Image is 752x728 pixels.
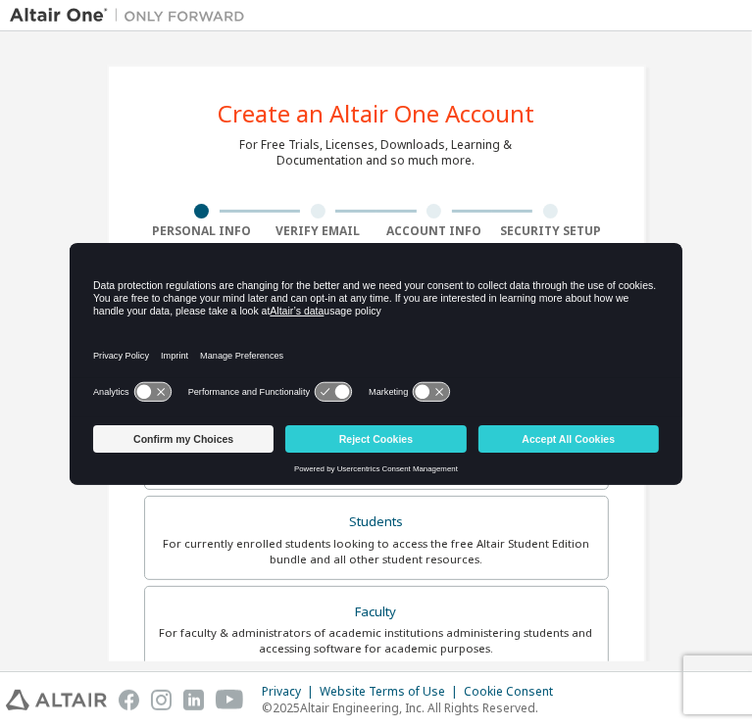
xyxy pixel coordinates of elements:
div: For Free Trials, Licenses, Downloads, Learning & Documentation and so much more. [240,137,513,169]
div: Account Info [376,223,493,239]
div: Faculty [157,599,596,626]
div: Personal Info [144,223,261,239]
div: Security Setup [492,223,609,239]
div: For faculty & administrators of academic institutions administering students and accessing softwa... [157,625,596,656]
img: facebook.svg [119,690,139,710]
img: youtube.svg [216,690,244,710]
div: Students [157,509,596,536]
div: For currently enrolled students looking to access the free Altair Student Edition bundle and all ... [157,536,596,567]
p: © 2025 Altair Engineering, Inc. All Rights Reserved. [262,700,565,716]
div: Website Terms of Use [320,684,464,700]
div: Create an Altair One Account [218,102,534,125]
div: Verify Email [260,223,376,239]
img: instagram.svg [151,690,172,710]
img: altair_logo.svg [6,690,107,710]
img: linkedin.svg [183,690,204,710]
div: Cookie Consent [464,684,565,700]
div: Privacy [262,684,320,700]
img: Altair One [10,6,255,25]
